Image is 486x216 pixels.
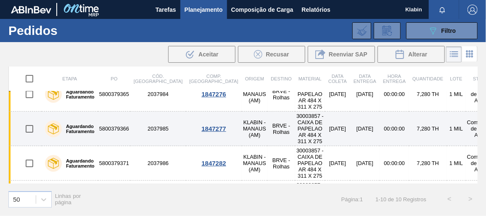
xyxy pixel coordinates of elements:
[189,74,238,84] span: Comp. [GEOGRAPHIC_DATA]
[134,74,182,84] span: Cód. [GEOGRAPHIC_DATA]
[98,181,130,215] td: 5800379376
[468,5,478,15] img: Logout
[98,112,130,146] td: 5800379366
[447,112,466,146] td: 1 MIL
[350,181,380,215] td: [DATE]
[111,76,117,81] span: PO
[429,4,456,16] button: Notificações
[130,112,186,146] td: 2037985
[328,74,347,84] span: Data coleta
[352,22,371,39] div: Importar Negociações dos Pedidos
[462,46,478,62] div: Visão em Cards
[156,5,176,15] span: Tarefas
[242,112,267,146] td: KLABIN - MANAUS (AM)
[441,27,456,34] span: Filtro
[130,146,186,181] td: 2037986
[380,77,409,112] td: 00:00:00
[55,193,81,205] span: Linhas por página
[439,189,460,210] button: <
[409,181,446,215] td: 7,280 TH
[380,181,409,215] td: 00:00:00
[350,146,380,181] td: [DATE]
[447,77,466,112] td: 1 MIL
[295,146,325,181] td: 30003857 - CAIXA DE PAPELAO AR 484 X 311 X 275
[231,5,293,15] span: Composição de Carga
[341,196,363,203] span: Página : 1
[267,77,295,112] td: BRVE - Rolhas
[412,76,443,81] span: Quantidade
[447,181,466,215] td: 1 MIL
[302,5,330,15] span: Relatórios
[13,196,20,203] div: 50
[62,76,77,81] span: Etapa
[409,77,446,112] td: 7,280 TH
[267,181,295,215] td: BRVE - Rolhas
[62,158,95,168] label: Aguardando Faturamento
[295,181,325,215] td: 30003857 - CAIXA DE PAPELAO AR 484 X 311 X 275
[187,125,240,132] div: 1847277
[295,77,325,112] td: 30003857 - CAIXA DE PAPELAO AR 484 X 311 X 275
[238,46,305,63] div: Recusar
[242,77,267,112] td: KLABIN - MANAUS (AM)
[375,196,426,203] span: 1 - 10 de 10 Registros
[245,76,264,81] span: Origem
[267,112,295,146] td: BRVE - Rolhas
[350,77,380,112] td: [DATE]
[374,22,401,39] div: Solicitação de Revisão de Pedidos
[325,112,350,146] td: [DATE]
[409,112,446,146] td: 7,280 TH
[295,112,325,146] td: 30003857 - CAIXA DE PAPELAO AR 484 X 311 X 275
[350,112,380,146] td: [DATE]
[409,146,446,181] td: 7,280 TH
[98,146,130,181] td: 5800379371
[242,181,267,215] td: KLABIN - MANAUS (AM)
[266,51,289,58] span: Recusar
[380,146,409,181] td: 00:00:00
[383,74,406,84] span: Hora Entrega
[271,76,292,81] span: Destino
[325,181,350,215] td: [DATE]
[187,160,240,167] div: 1847282
[408,51,427,58] span: Alterar
[460,189,481,210] button: >
[8,26,122,35] h1: Pedidos
[242,146,267,181] td: KLABIN - MANAUS (AM)
[11,6,51,13] img: TNhmsLtSVTkK8tSr43FrP2fwEKptu5GPRR3wAAAABJRU5ErkJggg==
[446,46,462,62] div: Visão em Lista
[187,91,240,98] div: 1847276
[130,77,186,112] td: 2037984
[354,74,376,84] span: Data Entrega
[130,181,186,215] td: 2037987
[406,22,478,39] button: Filtro
[378,46,445,63] div: Alterar Pedido
[267,146,295,181] td: BRVE - Rolhas
[450,76,462,81] span: Lote
[198,51,218,58] span: Aceitar
[185,5,223,15] span: Planejamento
[378,46,445,63] button: Alterar
[325,146,350,181] td: [DATE]
[62,89,95,99] label: Aguardando Faturamento
[298,76,322,81] span: Material
[447,146,466,181] td: 1 MIL
[325,77,350,112] td: [DATE]
[329,51,367,58] span: Reenviar SAP
[168,46,235,63] div: Aceitar
[62,124,95,134] label: Aguardando Faturamento
[98,77,130,112] td: 5800379365
[380,112,409,146] td: 00:00:00
[308,46,375,63] div: Reenviar SAP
